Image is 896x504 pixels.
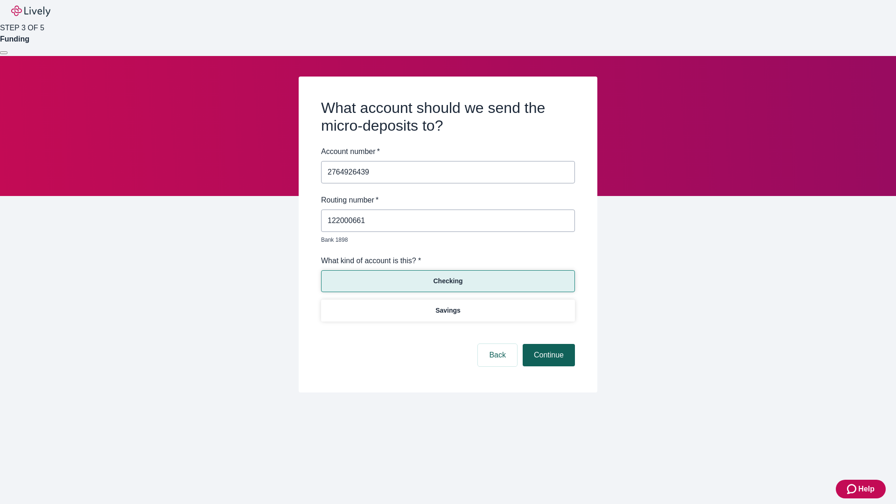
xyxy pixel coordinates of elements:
label: Routing number [321,195,378,206]
label: What kind of account is this? * [321,255,421,266]
svg: Zendesk support icon [847,483,858,495]
button: Checking [321,270,575,292]
span: Help [858,483,875,495]
h2: What account should we send the micro-deposits to? [321,99,575,135]
label: Account number [321,146,380,157]
p: Bank 1898 [321,236,568,244]
button: Back [478,344,517,366]
button: Continue [523,344,575,366]
img: Lively [11,6,50,17]
p: Checking [433,276,462,286]
button: Zendesk support iconHelp [836,480,886,498]
p: Savings [435,306,461,315]
button: Savings [321,300,575,322]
